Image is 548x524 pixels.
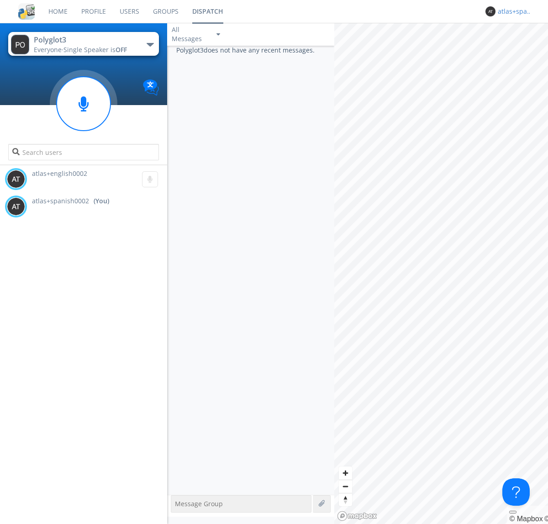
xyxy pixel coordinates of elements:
[339,493,352,506] span: Reset bearing to north
[502,478,530,506] iframe: Toggle Customer Support
[143,79,159,95] img: Translation enabled
[485,6,495,16] img: 373638.png
[7,197,25,216] img: 373638.png
[339,480,352,493] button: Zoom out
[116,45,127,54] span: OFF
[32,169,87,178] span: atlas+english0002
[498,7,532,16] div: atlas+spanish0002
[339,466,352,480] button: Zoom in
[8,32,158,56] button: Polyglot3Everyone·Single Speaker isOFF
[94,196,109,206] div: (You)
[34,45,137,54] div: Everyone ·
[7,170,25,188] img: 373638.png
[509,515,543,523] a: Mapbox
[216,33,220,36] img: caret-down-sm.svg
[339,493,352,506] button: Reset bearing to north
[167,46,334,495] div: Polyglot3 does not have any recent messages.
[63,45,127,54] span: Single Speaker is
[34,35,137,45] div: Polyglot3
[509,511,516,513] button: Toggle attribution
[11,35,29,54] img: 373638.png
[32,196,89,206] span: atlas+spanish0002
[8,144,158,160] input: Search users
[18,3,35,20] img: cddb5a64eb264b2086981ab96f4c1ba7
[172,25,208,43] div: All Messages
[337,511,377,521] a: Mapbox logo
